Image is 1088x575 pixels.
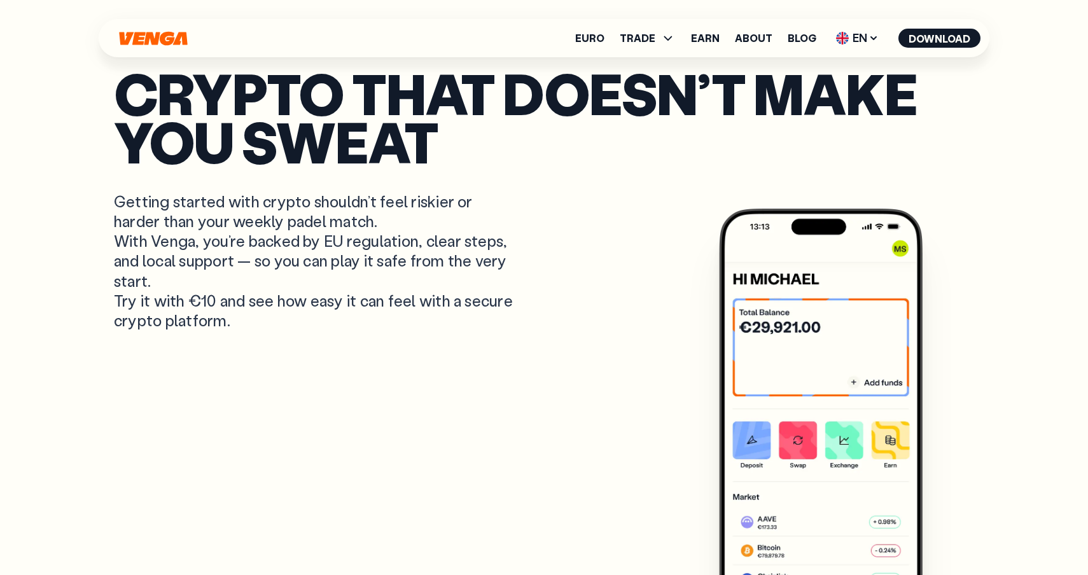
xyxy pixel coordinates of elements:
svg: Home [118,31,189,46]
img: flag-uk [836,32,849,45]
a: Earn [691,33,720,43]
span: TRADE [620,31,676,46]
a: Blog [788,33,816,43]
button: Download [898,29,980,48]
a: About [735,33,772,43]
p: Getting started with crypto shouldn’t feel riskier or harder than your weekly padel match. With V... [114,191,516,330]
p: Crypto that doesn’t make you sweat [114,69,974,166]
span: EN [832,28,883,48]
a: Euro [575,33,604,43]
span: TRADE [620,33,655,43]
